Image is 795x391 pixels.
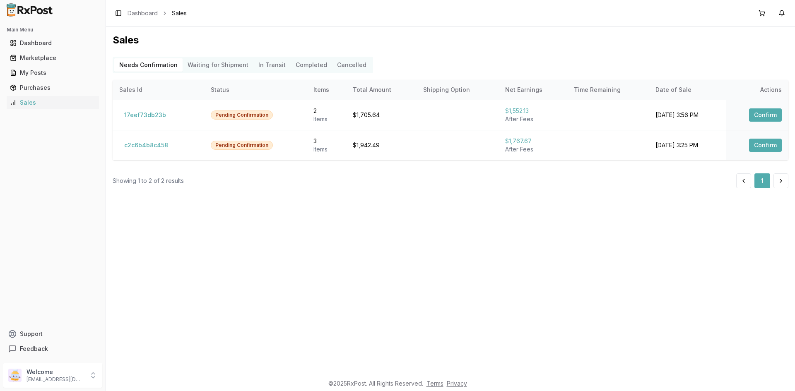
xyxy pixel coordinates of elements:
[10,54,96,62] div: Marketplace
[3,81,102,94] button: Purchases
[3,51,102,65] button: Marketplace
[447,380,467,387] a: Privacy
[567,80,649,100] th: Time Remaining
[7,50,99,65] a: Marketplace
[313,107,340,115] div: 2
[26,376,84,383] p: [EMAIL_ADDRESS][DOMAIN_NAME]
[313,115,340,123] div: Item s
[313,145,340,154] div: Item s
[649,80,725,100] th: Date of Sale
[655,141,719,149] div: [DATE] 3:25 PM
[3,341,102,356] button: Feedback
[655,111,719,119] div: [DATE] 3:56 PM
[417,80,499,100] th: Shipping Option
[204,80,307,100] th: Status
[3,3,56,17] img: RxPost Logo
[3,36,102,50] button: Dashboard
[8,369,22,382] img: User avatar
[20,345,48,353] span: Feedback
[7,80,99,95] a: Purchases
[353,141,410,149] div: $1,942.49
[353,111,410,119] div: $1,705.64
[211,110,273,120] div: Pending Confirmation
[499,80,567,100] th: Net Earnings
[291,58,332,72] button: Completed
[332,58,371,72] button: Cancelled
[10,39,96,47] div: Dashboard
[505,115,561,123] div: After Fees
[172,9,187,17] span: Sales
[505,107,561,115] div: $1,552.13
[3,96,102,109] button: Sales
[749,108,782,122] button: Confirm
[26,368,84,376] p: Welcome
[346,80,417,100] th: Total Amount
[10,98,96,107] div: Sales
[7,65,99,80] a: My Posts
[183,58,253,72] button: Waiting for Shipment
[113,177,184,185] div: Showing 1 to 2 of 2 results
[7,36,99,50] a: Dashboard
[426,380,443,387] a: Terms
[307,80,346,100] th: Items
[505,137,561,145] div: $1,767.67
[10,69,96,77] div: My Posts
[119,139,173,152] button: c2c6b4b8c458
[113,34,788,47] h1: Sales
[726,80,788,100] th: Actions
[3,326,102,341] button: Support
[505,145,561,154] div: After Fees
[3,66,102,79] button: My Posts
[754,173,770,188] button: 1
[128,9,158,17] a: Dashboard
[10,84,96,92] div: Purchases
[7,26,99,33] h2: Main Menu
[313,137,340,145] div: 3
[7,95,99,110] a: Sales
[211,141,273,150] div: Pending Confirmation
[749,139,782,152] button: Confirm
[128,9,187,17] nav: breadcrumb
[113,80,204,100] th: Sales Id
[253,58,291,72] button: In Transit
[119,108,171,122] button: 17eef73db23b
[114,58,183,72] button: Needs Confirmation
